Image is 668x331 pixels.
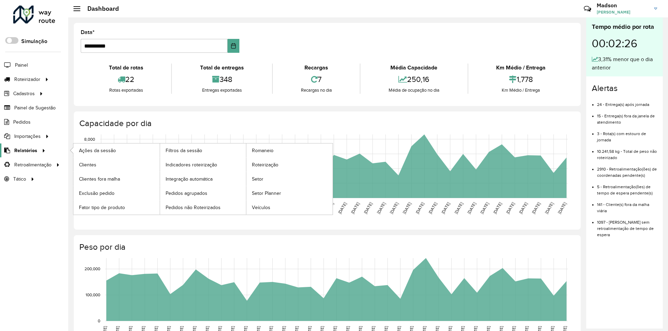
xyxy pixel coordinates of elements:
div: 00:02:26 [592,32,657,55]
li: 5 - Retroalimentação(ões) de tempo de espera pendente(s) [597,179,657,196]
text: [DATE] [505,201,515,215]
h4: Peso por dia [79,242,574,252]
li: 1097 - [PERSON_NAME] sem retroalimentação de tempo de espera [597,214,657,238]
li: 3 - Rota(s) com estouro de jornada [597,125,657,143]
li: 15 - Entrega(s) fora da janela de atendimento [597,108,657,125]
a: Filtros da sessão [160,143,246,157]
text: [DATE] [389,201,399,215]
span: Setor [252,175,263,183]
span: Relatórios [14,147,37,154]
span: Filtros da sessão [166,147,202,154]
span: Painel [15,61,28,69]
a: Clientes fora malha [73,172,160,186]
div: Tempo médio por rota [592,22,657,32]
a: Roteirização [246,158,333,172]
span: Veículos [252,204,270,211]
div: Total de rotas [82,64,169,72]
text: [DATE] [337,201,347,215]
text: [DATE] [492,201,502,215]
li: 141 - Cliente(s) fora da malha viária [597,196,657,214]
li: 2910 - Retroalimentação(ões) de coordenadas pendente(s) [597,161,657,179]
text: [DATE] [557,201,567,215]
a: Contato Rápido [580,1,595,16]
li: 10.241,58 kg - Total de peso não roteirizado [597,143,657,161]
a: Setor [246,172,333,186]
a: Clientes [73,158,160,172]
h3: Madson [597,2,649,9]
label: Data [81,28,95,36]
div: Total de entregas [174,64,270,72]
div: Entregas exportadas [174,87,270,94]
text: [DATE] [350,201,360,215]
a: Romaneio [246,143,333,157]
a: Integração automática [160,172,246,186]
span: Clientes fora malha [79,175,120,183]
label: Simulação [21,37,47,45]
a: Setor Planner [246,186,333,200]
div: 3,31% menor que o dia anterior [592,55,657,72]
text: [DATE] [402,201,412,215]
text: [DATE] [428,201,438,215]
div: 7 [275,72,358,87]
div: 348 [174,72,270,87]
span: Setor Planner [252,190,281,197]
text: 100,000 [86,292,100,297]
span: Painel de Sugestão [14,104,56,111]
span: Roteirização [252,161,278,168]
text: [DATE] [531,201,541,215]
text: 0 [98,318,100,323]
span: Ações da sessão [79,147,116,154]
div: Km Médio / Entrega [470,87,572,94]
h4: Capacidade por dia [79,118,574,129]
text: [DATE] [518,201,528,215]
span: Pedidos não Roteirizados [166,204,221,211]
text: [DATE] [440,201,451,215]
div: Recargas no dia [275,87,358,94]
li: 24 - Entrega(s) após jornada [597,96,657,108]
div: 250,16 [362,72,466,87]
text: [DATE] [544,201,554,215]
a: Ações da sessão [73,143,160,157]
div: Média de ocupação no dia [362,87,466,94]
text: [DATE] [363,201,373,215]
h2: Dashboard [80,5,119,13]
span: Importações [14,133,41,140]
span: [PERSON_NAME] [597,9,649,15]
div: Recargas [275,64,358,72]
a: Veículos [246,200,333,214]
text: [DATE] [415,201,425,215]
span: Indicadores roteirização [166,161,217,168]
text: [DATE] [479,201,490,215]
a: Indicadores roteirização [160,158,246,172]
button: Choose Date [228,39,240,53]
div: Rotas exportadas [82,87,169,94]
text: 8,000 [84,137,95,141]
div: 22 [82,72,169,87]
span: Roteirizador [14,76,40,83]
div: 1,778 [470,72,572,87]
span: Retroalimentação [14,161,51,168]
span: Fator tipo de produto [79,204,125,211]
text: 200,000 [85,267,100,271]
span: Romaneio [252,147,273,154]
a: Fator tipo de produto [73,200,160,214]
div: Km Médio / Entrega [470,64,572,72]
a: Pedidos agrupados [160,186,246,200]
span: Cadastros [13,90,35,97]
span: Clientes [79,161,96,168]
a: Exclusão pedido [73,186,160,200]
text: [DATE] [376,201,386,215]
span: Integração automática [166,175,213,183]
span: Tático [13,175,26,183]
text: [DATE] [454,201,464,215]
span: Pedidos [13,118,31,126]
div: Média Capacidade [362,64,466,72]
span: Pedidos agrupados [166,190,207,197]
h4: Alertas [592,83,657,93]
a: Pedidos não Roteirizados [160,200,246,214]
span: Exclusão pedido [79,190,114,197]
text: [DATE] [467,201,477,215]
